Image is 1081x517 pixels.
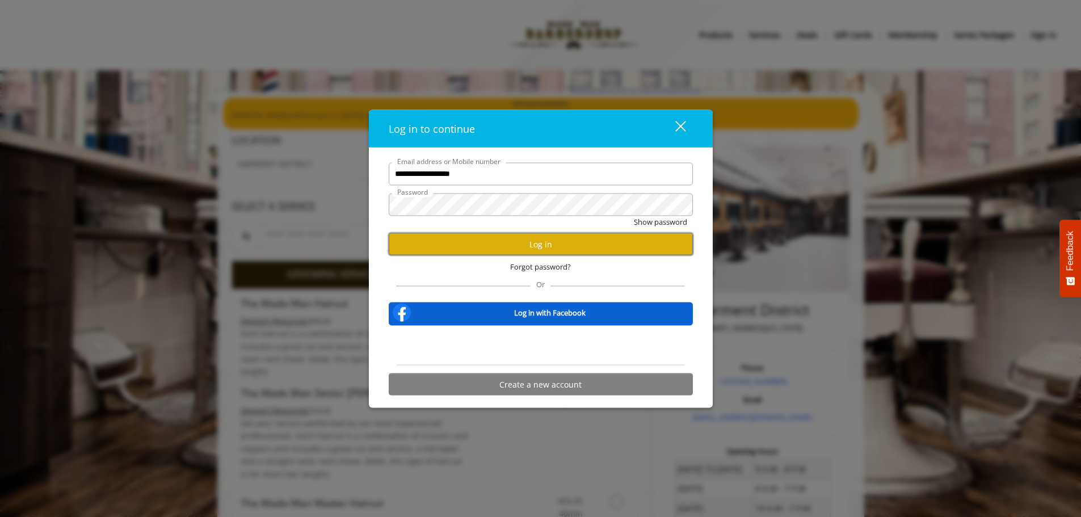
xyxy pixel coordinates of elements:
[662,120,685,137] div: close dialog
[389,373,693,396] button: Create a new account
[389,233,693,255] button: Log in
[483,333,598,358] iframe: Sign in with Google Button
[390,301,413,324] img: facebook-logo
[1065,231,1075,271] span: Feedback
[389,193,693,216] input: Password
[389,162,693,185] input: Email address or Mobile number
[392,155,506,166] label: Email address or Mobile number
[531,279,550,289] span: Or
[654,117,693,140] button: close dialog
[392,186,434,197] label: Password
[510,261,571,273] span: Forgot password?
[514,306,586,318] b: Log in with Facebook
[634,216,687,228] button: Show password
[389,121,475,135] span: Log in to continue
[1059,220,1081,297] button: Feedback - Show survey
